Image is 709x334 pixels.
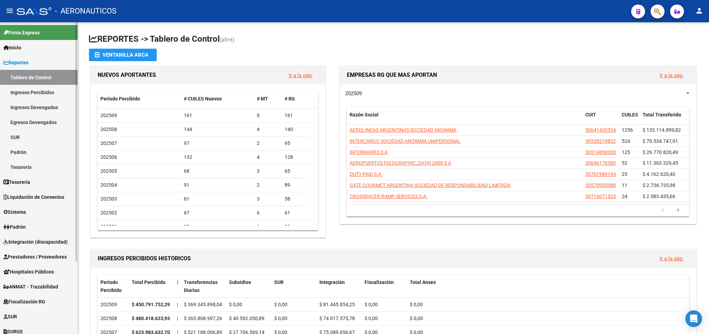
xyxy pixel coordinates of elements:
[184,209,251,217] div: 67
[695,7,703,15] mat-icon: person
[3,223,26,231] span: Padrón
[622,182,627,188] span: 11
[585,171,616,177] span: 30701989194
[274,316,287,321] span: $ 0,00
[350,194,427,199] span: CROSSRACER RAMP SERVICES S.A.
[257,125,279,133] div: 4
[274,279,284,285] span: SUR
[350,160,451,166] span: AEROPUERTOS [GEOGRAPHIC_DATA] 2000 S A
[100,196,117,202] span: 202503
[257,153,279,161] div: 4
[132,279,165,285] span: Total Percibido
[257,223,279,231] div: 6
[656,207,669,214] a: go to previous page
[100,168,117,174] span: 202505
[350,182,511,188] span: GATE GOURMET ARGENTINA SOCIEDAD DE RESPONSABILIDAD LIMITADA
[654,252,689,265] button: Ir a la pág.
[100,140,117,146] span: 202507
[3,193,64,201] span: Liquidación de Convenios
[285,195,307,203] div: 58
[184,153,251,161] div: 132
[100,113,117,118] span: 202509
[257,139,279,147] div: 2
[289,72,313,79] a: Ir a la pág.
[257,96,268,101] span: # MT
[184,181,251,189] div: 91
[619,107,640,130] datatable-header-cell: CUILES
[317,275,362,298] datatable-header-cell: Integración
[410,302,423,307] span: $ 0,00
[283,69,318,82] button: Ir a la pág.
[585,160,616,166] span: 30696170580
[660,255,684,262] a: Ir a la pág.
[350,127,456,133] span: AEROLINEAS ARGENTINAS SOCIEDAD ANONIMA
[220,36,235,43] span: (alt+t)
[229,279,251,285] span: Subsidios
[100,301,126,309] div: 202509
[585,149,616,155] span: 30519868365
[319,279,345,285] span: Integración
[257,209,279,217] div: 6
[132,302,170,307] strong: $ 450.791.752,29
[285,112,307,120] div: 161
[3,59,28,66] span: Reportes
[3,268,54,276] span: Hospitales Públicos
[285,181,307,189] div: 89
[274,302,287,307] span: $ 0,00
[622,112,638,117] span: CUILES
[285,125,307,133] div: 140
[98,72,156,78] span: NUEVOS APORTANTES
[643,149,678,155] span: $ 26.770.820,49
[362,275,407,298] datatable-header-cell: Fiscalización
[350,138,461,144] span: INTERCARGO SOCIEDAD ANONIMA UNIPERSONAL
[89,49,157,61] button: Ventanilla ARCA
[365,302,378,307] span: $ 0,00
[3,313,17,320] span: SUR
[350,112,378,117] span: Razón Social
[177,302,178,307] span: |
[3,238,68,246] span: Integración (discapacidad)
[285,153,307,161] div: 128
[184,125,251,133] div: 144
[174,275,181,298] datatable-header-cell: |
[257,181,279,189] div: 2
[643,182,675,188] span: $ 2.736.735,98
[319,302,355,307] span: $ 81.445.854,25
[685,310,702,327] div: Open Intercom Messenger
[271,275,317,298] datatable-header-cell: SUR
[100,127,117,132] span: 202508
[622,194,627,199] span: 24
[285,209,307,217] div: 61
[98,255,191,262] span: INGRESOS PERCIBIDOS HISTORICOS
[410,316,423,321] span: $ 0,00
[285,139,307,147] div: 95
[89,33,698,46] h1: REPORTES -> Tablero de Control
[643,160,678,166] span: $ 11.363.329,45
[3,298,45,306] span: Fiscalización RG
[254,91,282,106] datatable-header-cell: # MT
[100,279,122,293] span: Período Percibido
[622,171,627,177] span: 25
[100,315,126,323] div: 202508
[257,167,279,175] div: 3
[582,107,619,130] datatable-header-cell: CUIT
[319,316,355,321] span: $ 74.017.575,78
[98,91,181,106] datatable-header-cell: Período Percibido
[622,149,630,155] span: 125
[257,195,279,203] div: 3
[350,149,388,155] span: INTERBAIRES S A
[347,72,437,78] span: EMPRESAS RG QUE MAS APORTAN
[3,44,21,51] span: Inicio
[184,195,251,203] div: 61
[585,194,616,199] span: 30716071533
[184,96,222,101] span: # CUILES Nuevos
[3,253,67,261] span: Prestadores / Proveedores
[643,194,675,199] span: $ 2.583.435,66
[285,96,295,101] span: # RG
[3,208,26,216] span: Sistema
[181,91,254,106] datatable-header-cell: # CUILES Nuevos
[184,112,251,120] div: 161
[257,112,279,120] div: 0
[226,275,271,298] datatable-header-cell: Subsidios
[643,138,678,144] span: $ 70.534.747,91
